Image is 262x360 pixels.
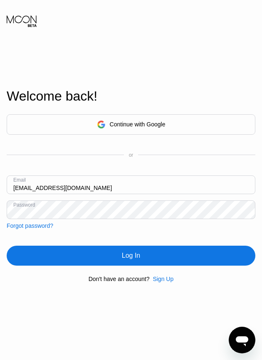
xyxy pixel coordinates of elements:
div: Password [13,202,35,208]
div: Continue with Google [7,114,255,135]
div: or [129,152,133,158]
iframe: Button to launch messaging window [229,327,255,353]
div: Continue with Google [110,121,166,128]
div: Email [13,177,26,183]
div: Forgot password? [7,222,53,229]
div: Log In [7,246,255,266]
div: Log In [122,252,140,260]
div: Don't have an account? [89,276,150,282]
div: Sign Up [153,276,173,282]
div: Welcome back! [7,89,255,104]
div: Sign Up [149,276,173,282]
